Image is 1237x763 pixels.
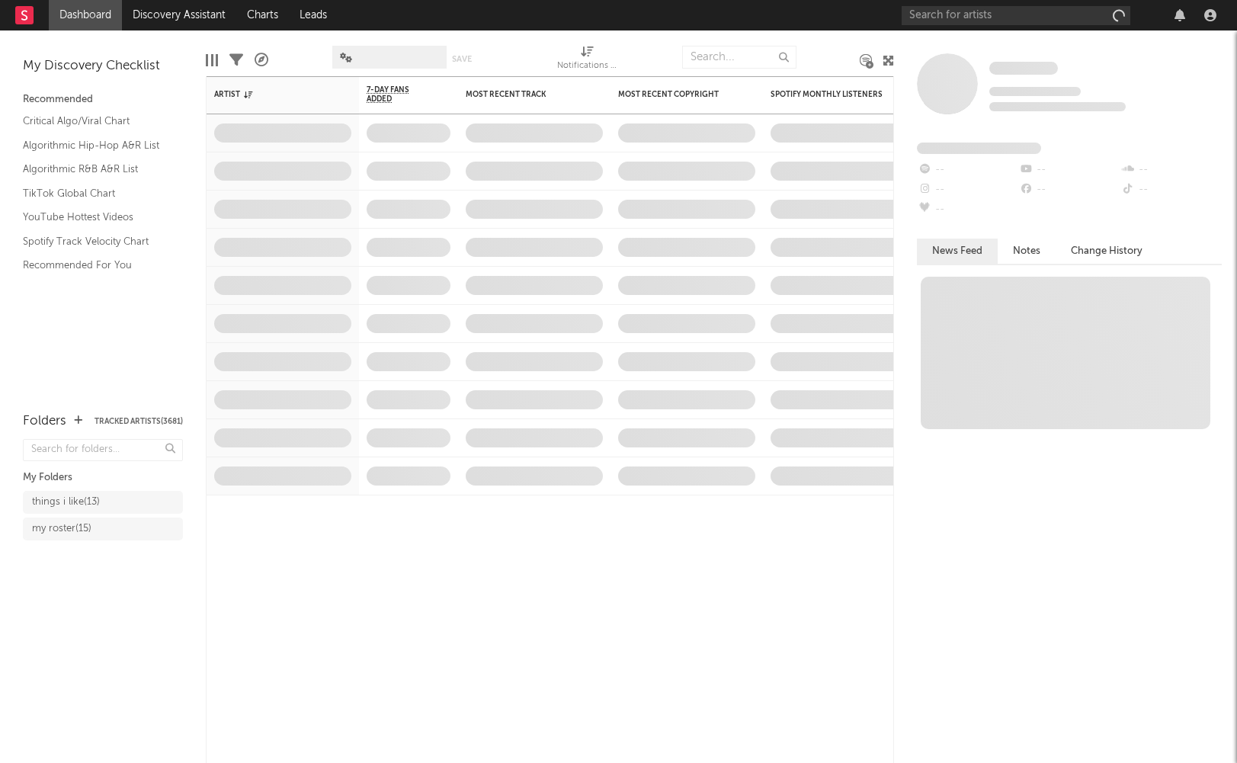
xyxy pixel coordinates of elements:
div: Edit Columns [206,38,218,82]
a: Some Artist [989,61,1058,76]
a: Recommended For You [23,257,168,274]
span: 7-Day Fans Added [367,85,428,104]
div: -- [1120,160,1222,180]
a: Spotify Track Velocity Chart [23,233,168,250]
span: Some Artist [989,62,1058,75]
div: My Discovery Checklist [23,57,183,75]
div: Most Recent Track [466,90,580,99]
div: A&R Pipeline [255,38,268,82]
div: Most Recent Copyright [618,90,732,99]
button: Tracked Artists(3681) [95,418,183,425]
span: 0 fans last week [989,102,1126,111]
a: TikTok Global Chart [23,185,168,202]
a: my roster(15) [23,518,183,540]
button: Save [452,55,472,63]
div: -- [917,160,1018,180]
div: Notifications (Artist) [557,57,618,75]
div: -- [1120,180,1222,200]
input: Search for artists [902,6,1130,25]
span: Tracking Since: [DATE] [989,87,1081,96]
button: Change History [1056,239,1158,264]
a: Algorithmic R&B A&R List [23,161,168,178]
a: Algorithmic Hip-Hop A&R List [23,137,168,154]
button: Notes [998,239,1056,264]
input: Search... [682,46,796,69]
span: Fans Added by Platform [917,143,1041,154]
a: Critical Algo/Viral Chart [23,113,168,130]
a: things i like(13) [23,491,183,514]
div: -- [917,180,1018,200]
div: My Folders [23,469,183,487]
div: Spotify Monthly Listeners [771,90,885,99]
div: Folders [23,412,66,431]
div: Filters [229,38,243,82]
div: -- [1018,160,1120,180]
div: -- [1018,180,1120,200]
div: my roster ( 15 ) [32,520,91,538]
input: Search for folders... [23,439,183,461]
div: Notifications (Artist) [557,38,618,82]
div: Recommended [23,91,183,109]
div: things i like ( 13 ) [32,493,100,511]
div: -- [917,200,1018,220]
a: YouTube Hottest Videos [23,209,168,226]
button: News Feed [917,239,998,264]
div: Artist [214,90,328,99]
